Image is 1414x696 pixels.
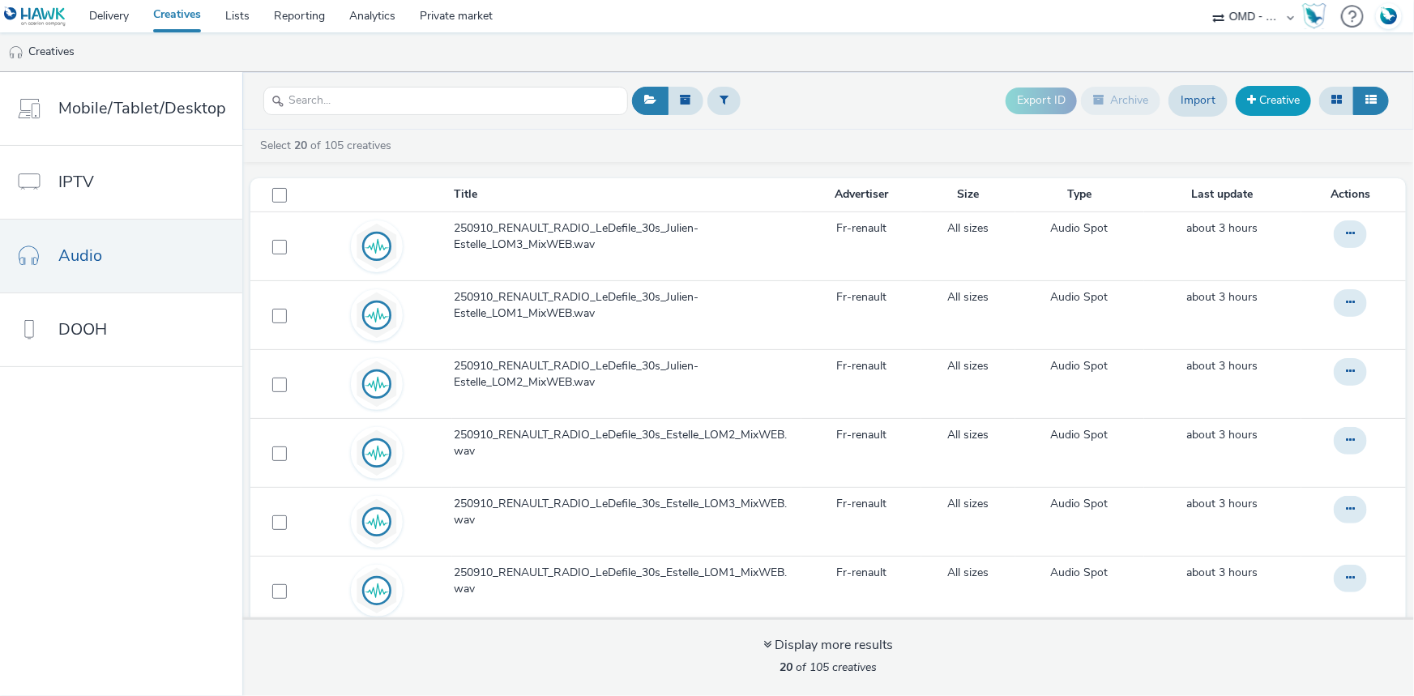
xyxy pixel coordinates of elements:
a: All sizes [947,496,989,512]
span: Mobile/Tablet/Desktop [58,96,226,120]
a: Audio Spot [1051,289,1109,305]
a: Fr-renault [836,358,886,374]
img: Account FR [1377,4,1401,28]
button: Archive [1081,87,1160,114]
strong: 20 [294,138,307,153]
th: Size [921,178,1015,211]
a: Fr-renault [836,220,886,237]
a: 250910_RENAULT_RADIO_LeDefile_30s_Julien-Estelle_LOM3_MixWEB.wav [454,220,800,262]
button: Table [1353,87,1389,114]
img: Hawk Academy [1302,3,1326,29]
span: 250910_RENAULT_RADIO_LeDefile_30s_Estelle_LOM1_MixWEB.wav [454,565,793,598]
span: about 3 hours [1187,358,1258,374]
a: 250910_RENAULT_RADIO_LeDefile_30s_Estelle_LOM3_MixWEB.wav [454,496,800,537]
span: of 105 creatives [780,660,877,675]
th: Actions [1301,178,1406,211]
th: Last update [1144,178,1301,211]
a: 11 September 2025, 15:45 [1187,358,1258,374]
a: 11 September 2025, 15:43 [1187,427,1258,443]
a: Audio Spot [1051,358,1109,374]
span: Audio [58,244,102,267]
input: Search... [263,87,628,115]
a: Hawk Academy [1302,3,1333,29]
a: Fr-renault [836,496,886,512]
a: All sizes [947,427,989,443]
span: 250910_RENAULT_RADIO_LeDefile_30s_Estelle_LOM2_MixWEB.wav [454,427,793,460]
a: All sizes [947,358,989,374]
a: 250910_RENAULT_RADIO_LeDefile_30s_Julien-Estelle_LOM2_MixWEB.wav [454,358,800,399]
img: audio.svg [353,361,400,408]
a: 11 September 2025, 15:43 [1187,496,1258,512]
th: Type [1015,178,1144,211]
a: 250910_RENAULT_RADIO_LeDefile_30s_Julien-Estelle_LOM1_MixWEB.wav [454,289,800,331]
a: All sizes [947,220,989,237]
span: 250910_RENAULT_RADIO_LeDefile_30s_Julien-Estelle_LOM1_MixWEB.wav [454,289,793,322]
button: Export ID [1006,88,1077,113]
a: 250910_RENAULT_RADIO_LeDefile_30s_Estelle_LOM2_MixWEB.wav [454,427,800,468]
a: Fr-renault [836,289,886,305]
img: audio.svg [353,223,400,270]
th: Advertiser [801,178,921,211]
span: about 3 hours [1187,427,1258,442]
img: audio.svg [353,567,400,614]
a: All sizes [947,565,989,581]
a: 250910_RENAULT_RADIO_LeDefile_30s_Estelle_LOM1_MixWEB.wav [454,565,800,606]
a: Creative [1236,86,1311,115]
span: about 3 hours [1187,496,1258,511]
a: Select of 105 creatives [258,138,398,153]
a: Audio Spot [1051,565,1109,581]
div: Display more results [763,636,893,655]
button: Grid [1319,87,1354,114]
img: undefined Logo [4,6,66,27]
strong: 20 [780,660,792,675]
img: audio.svg [353,429,400,476]
a: All sizes [947,289,989,305]
img: audio [8,45,24,61]
span: 250910_RENAULT_RADIO_LeDefile_30s_Julien-Estelle_LOM3_MixWEB.wav [454,220,793,254]
a: Import [1168,85,1228,116]
a: 11 September 2025, 15:45 [1187,220,1258,237]
a: Audio Spot [1051,220,1109,237]
span: 250910_RENAULT_RADIO_LeDefile_30s_Estelle_LOM3_MixWEB.wav [454,496,793,529]
img: audio.svg [353,292,400,339]
span: about 3 hours [1187,220,1258,236]
a: Fr-renault [836,565,886,581]
span: 250910_RENAULT_RADIO_LeDefile_30s_Julien-Estelle_LOM2_MixWEB.wav [454,358,793,391]
a: Audio Spot [1051,427,1109,443]
img: audio.svg [353,498,400,545]
a: 11 September 2025, 15:43 [1187,565,1258,581]
a: 11 September 2025, 15:45 [1187,289,1258,305]
a: Audio Spot [1051,496,1109,512]
span: about 3 hours [1187,565,1258,580]
span: DOOH [58,318,107,341]
span: about 3 hours [1187,289,1258,305]
th: Title [452,178,801,211]
span: IPTV [58,170,94,194]
a: Fr-renault [836,427,886,443]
